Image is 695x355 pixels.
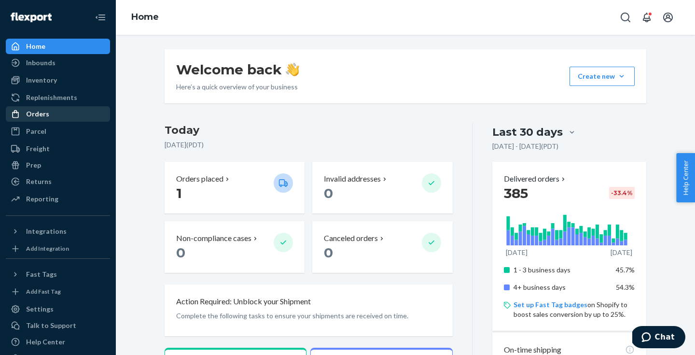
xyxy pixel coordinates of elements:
[286,63,299,76] img: hand-wave emoji
[6,141,110,156] a: Freight
[504,173,567,185] button: Delivered orders
[26,194,58,204] div: Reporting
[165,140,453,150] p: [DATE] ( PDT )
[165,221,305,273] button: Non-compliance cases 0
[570,67,635,86] button: Create new
[176,173,223,185] p: Orders placed
[492,125,563,140] div: Last 30 days
[514,300,635,319] p: on Shopify to boost sales conversion by up to 25%.
[6,106,110,122] a: Orders
[658,8,678,27] button: Open account menu
[676,153,695,202] button: Help Center
[514,300,587,309] a: Set up Fast Tag badges
[514,265,609,275] p: 1 - 3 business days
[176,311,441,321] p: Complete the following tasks to ensure your shipments are received on time.
[6,301,110,317] a: Settings
[6,39,110,54] a: Home
[26,337,65,347] div: Help Center
[176,185,182,201] span: 1
[26,109,49,119] div: Orders
[611,248,632,257] p: [DATE]
[6,224,110,239] button: Integrations
[26,304,54,314] div: Settings
[6,124,110,139] a: Parcel
[637,8,656,27] button: Open notifications
[6,174,110,189] a: Returns
[6,55,110,71] a: Inbounds
[26,270,57,279] div: Fast Tags
[6,286,110,298] a: Add Fast Tag
[616,266,635,274] span: 45.7%
[165,162,305,213] button: Orders placed 1
[506,248,528,257] p: [DATE]
[26,244,69,253] div: Add Integration
[632,326,685,350] iframe: Opens a widget where you can chat to one of our agents
[176,82,299,92] p: Here’s a quick overview of your business
[11,13,52,22] img: Flexport logo
[324,173,381,185] p: Invalid addresses
[124,3,167,31] ol: breadcrumbs
[616,8,635,27] button: Open Search Box
[176,244,185,261] span: 0
[26,93,77,102] div: Replenishments
[6,72,110,88] a: Inventory
[6,191,110,207] a: Reporting
[616,283,635,291] span: 54.3%
[26,58,56,68] div: Inbounds
[176,296,311,307] p: Action Required: Unblock your Shipment
[514,283,609,292] p: 4+ business days
[324,185,333,201] span: 0
[131,12,159,22] a: Home
[26,75,57,85] div: Inventory
[26,160,41,170] div: Prep
[6,318,110,333] button: Talk to Support
[324,233,378,244] p: Canceled orders
[26,227,67,236] div: Integrations
[492,142,558,151] p: [DATE] - [DATE] ( PDT )
[6,157,110,173] a: Prep
[6,334,110,350] a: Help Center
[91,8,110,27] button: Close Navigation
[6,267,110,282] button: Fast Tags
[26,127,46,136] div: Parcel
[504,185,528,201] span: 385
[6,90,110,105] a: Replenishments
[6,243,110,255] a: Add Integration
[312,221,452,273] button: Canceled orders 0
[176,233,251,244] p: Non-compliance cases
[26,321,76,330] div: Talk to Support
[26,42,45,51] div: Home
[609,187,635,199] div: -33.4 %
[165,123,453,138] h3: Today
[312,162,452,213] button: Invalid addresses 0
[26,144,50,154] div: Freight
[176,61,299,78] h1: Welcome back
[324,244,333,261] span: 0
[26,287,61,296] div: Add Fast Tag
[26,177,52,186] div: Returns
